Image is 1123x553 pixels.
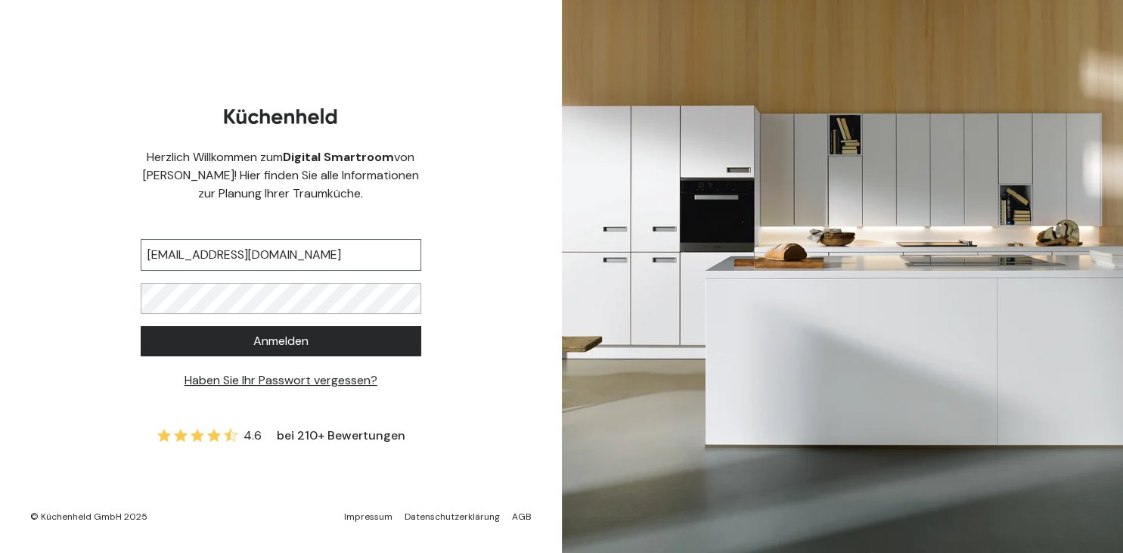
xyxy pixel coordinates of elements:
[185,372,377,388] a: Haben Sie Ihr Passwort vergessen?
[141,148,421,203] div: Herzlich Willkommen zum von [PERSON_NAME]! Hier finden Sie alle Informationen zur Planung Ihrer T...
[405,511,500,523] a: Datenschutzerklärung
[244,427,262,445] span: 4.6
[253,332,309,350] span: Anmelden
[141,239,421,271] input: E-Mail-Adresse
[512,511,532,523] a: AGB
[141,326,421,356] button: Anmelden
[30,511,147,523] div: © Küchenheld GmbH 2025
[283,149,394,165] b: Digital Smartroom
[224,108,337,124] img: Kuechenheld logo
[277,427,405,445] span: bei 210+ Bewertungen
[344,511,392,523] a: Impressum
